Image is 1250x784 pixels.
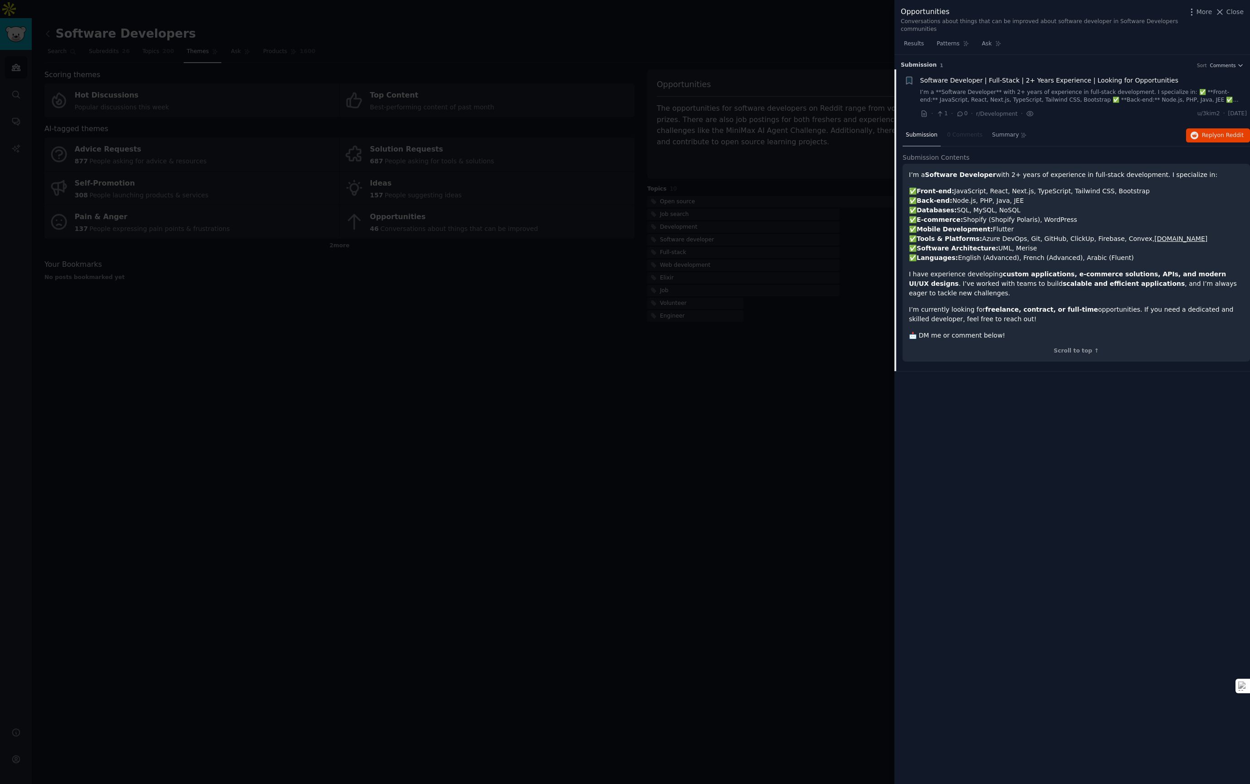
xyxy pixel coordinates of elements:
strong: Tools & Platforms: [917,235,982,242]
span: · [971,109,973,118]
strong: Software Developer [925,171,996,178]
span: Submission [901,61,937,69]
strong: E-commerce: [917,216,963,223]
span: on Reddit [1217,132,1244,138]
div: Opportunities [901,6,1182,18]
span: u/3kim2 [1197,110,1220,118]
span: Reply [1202,132,1244,140]
span: Results [904,40,924,48]
strong: Software Architecture: [917,245,998,252]
p: I’m a with 2+ years of experience in full-stack development. I specialize in: [909,170,1244,180]
button: More [1187,7,1212,17]
a: [DOMAIN_NAME] [1154,235,1207,242]
strong: Languages: [917,254,958,261]
a: Software Developer | Full-Stack | 2+ Years Experience | Looking for Opportunities [920,76,1178,85]
strong: freelance, contract, or full-time [985,306,1098,313]
a: Ask [979,37,1005,55]
button: Close [1215,7,1244,17]
span: Close [1226,7,1244,17]
button: Replyon Reddit [1186,128,1250,143]
strong: Front-end: [917,187,954,195]
button: Comments [1210,62,1244,69]
a: Patterns [933,37,972,55]
strong: Databases: [917,206,957,214]
div: Sort [1197,62,1207,69]
span: · [951,109,953,118]
p: I have experience developing . I’ve worked with teams to build , and I’m always eager to tackle n... [909,269,1244,298]
span: [DATE] [1228,110,1247,118]
strong: Back-end: [917,197,952,204]
span: · [1021,109,1023,118]
a: I’m a **Software Developer** with 2+ years of experience in full-stack development. I specialize ... [920,88,1247,104]
span: Summary [992,131,1019,139]
span: r/Development [976,111,1018,117]
span: · [1223,110,1225,118]
strong: custom applications, e-commerce solutions, APIs, and modern UI/UX designs [909,270,1226,287]
span: Ask [982,40,992,48]
p: 📩 DM me or comment below! [909,331,1244,340]
span: 1 [940,63,943,68]
strong: Mobile Development: [917,225,993,233]
p: ✅ JavaScript, React, Next.js, TypeScript, Tailwind CSS, Bootstrap ✅ Node.js, PHP, Java, JEE ✅ SQL... [909,186,1244,263]
p: I’m currently looking for opportunities. If you need a dedicated and skilled developer, feel free... [909,305,1244,324]
span: Patterns [937,40,959,48]
a: Results [901,37,927,55]
div: Conversations about things that can be improved about software developer in Software Developers c... [901,18,1182,34]
span: 0 [956,110,967,118]
span: Submission Contents [903,153,970,162]
strong: scalable and efficient applications [1063,280,1185,287]
span: Comments [1210,62,1236,69]
span: 1 [936,110,947,118]
div: Scroll to top ↑ [909,347,1244,355]
span: Submission [906,131,937,139]
span: · [931,109,933,118]
span: More [1196,7,1212,17]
